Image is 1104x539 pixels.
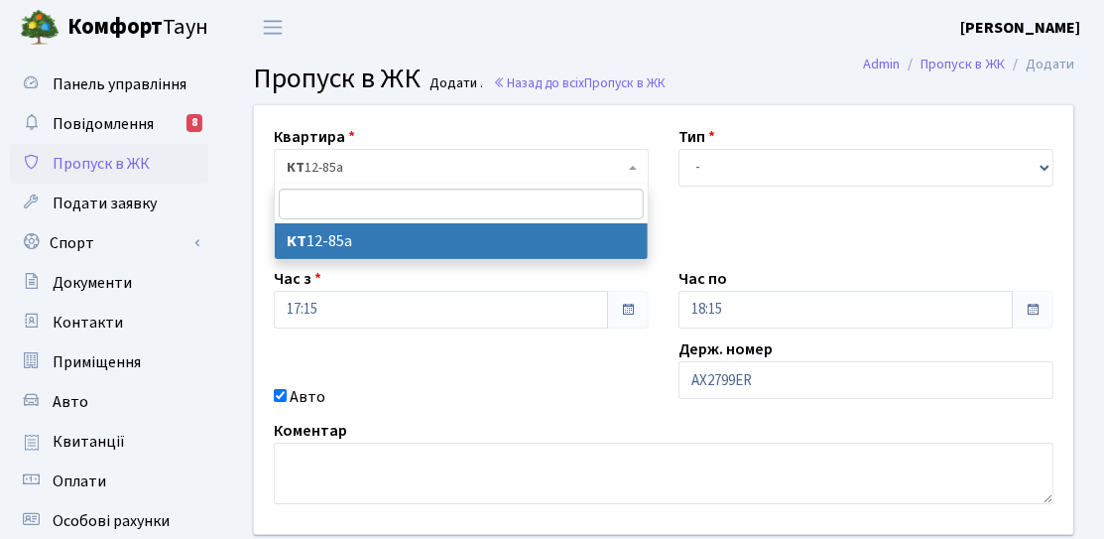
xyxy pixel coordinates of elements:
span: Подати заявку [53,193,157,214]
input: AA0001AA [678,361,1053,399]
a: Admin [863,54,900,74]
span: Документи [53,272,132,294]
b: КТ [287,158,305,178]
label: Авто [290,385,325,409]
label: Коментар [274,419,347,443]
button: Переключити навігацію [248,11,298,44]
img: logo.png [20,8,60,48]
a: Контакти [10,303,208,342]
a: Подати заявку [10,184,208,223]
span: Пропуск в ЖК [584,73,666,92]
li: 12-85а [275,223,649,259]
span: Пропуск в ЖК [253,59,421,98]
a: Панель управління [10,65,208,104]
li: Додати [1005,54,1074,75]
span: Пропуск в ЖК [53,153,150,175]
label: Час по [678,267,727,291]
label: Квартира [274,125,355,149]
b: [PERSON_NAME] [960,17,1080,39]
a: Спорт [10,223,208,263]
span: Панель управління [53,73,186,95]
a: Назад до всіхПропуск в ЖК [493,73,666,92]
span: Особові рахунки [53,510,170,532]
a: Пропуск в ЖК [10,144,208,184]
span: <b>КТ</b>&nbsp;&nbsp;&nbsp;&nbsp;12-85а [287,158,624,178]
div: 8 [186,114,202,132]
span: Авто [53,391,88,413]
a: Документи [10,263,208,303]
span: Квитанції [53,431,125,453]
small: Додати . [427,75,484,92]
nav: breadcrumb [833,44,1104,85]
span: Повідомлення [53,113,154,135]
label: Час з [274,267,321,291]
a: Повідомлення8 [10,104,208,144]
span: Таун [67,11,208,45]
a: Пропуск в ЖК [920,54,1005,74]
span: Контакти [53,312,123,334]
a: Квитанції [10,422,208,462]
a: [PERSON_NAME] [960,16,1080,40]
label: Держ. номер [678,337,773,361]
span: Оплати [53,471,106,492]
label: Тип [678,125,715,149]
a: Авто [10,382,208,422]
span: <b>КТ</b>&nbsp;&nbsp;&nbsp;&nbsp;12-85а [274,149,649,187]
a: Оплати [10,462,208,501]
b: Комфорт [67,11,163,43]
span: Приміщення [53,351,141,373]
a: Приміщення [10,342,208,382]
b: КТ [287,230,307,252]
